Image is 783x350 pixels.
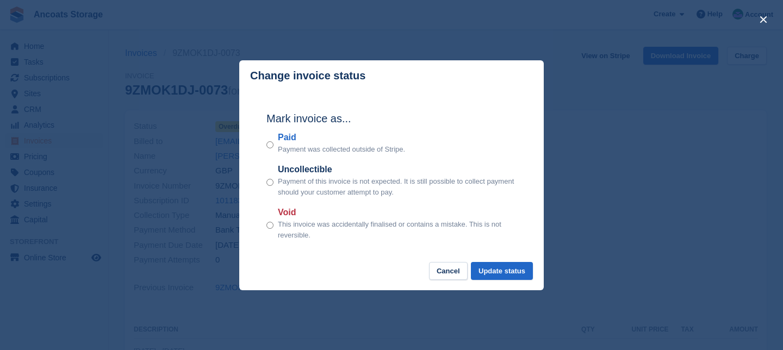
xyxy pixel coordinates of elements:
[278,176,517,197] p: Payment of this invoice is not expected. It is still possible to collect payment should your cust...
[250,70,365,82] p: Change invoice status
[278,131,405,144] label: Paid
[429,262,468,280] button: Cancel
[278,206,517,219] label: Void
[278,219,517,240] p: This invoice was accidentally finalised or contains a mistake. This is not reversible.
[266,110,517,127] h2: Mark invoice as...
[471,262,533,280] button: Update status
[278,163,517,176] label: Uncollectible
[755,11,772,28] button: close
[278,144,405,155] p: Payment was collected outside of Stripe.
